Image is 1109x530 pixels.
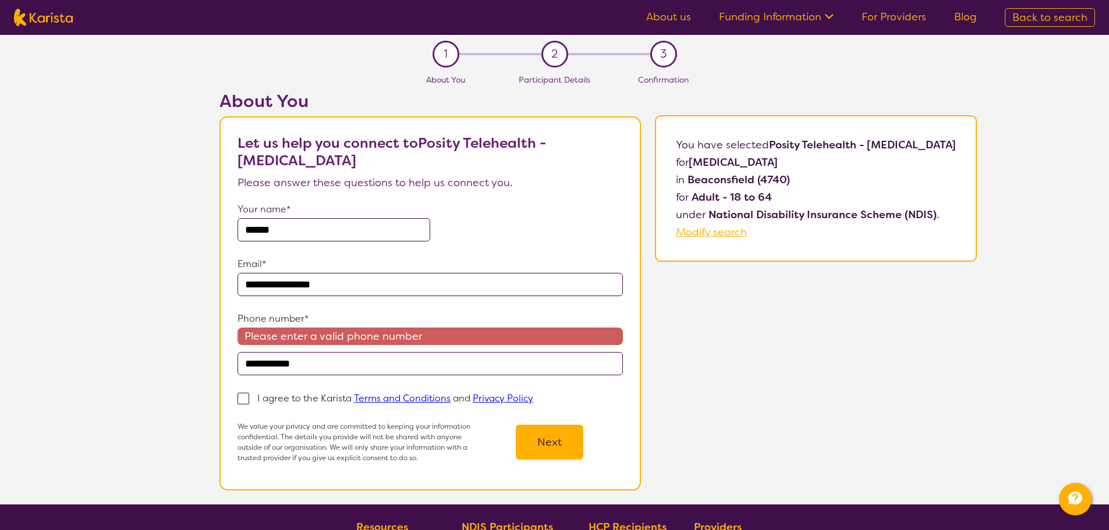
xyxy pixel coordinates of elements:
p: under . [676,206,956,223]
a: Terms and Conditions [354,392,451,404]
p: Please answer these questions to help us connect you. [238,174,623,191]
img: Karista logo [14,9,73,26]
span: About You [426,74,465,85]
p: Phone number* [238,310,623,328]
a: About us [646,10,691,24]
b: Posity Telehealth - [MEDICAL_DATA] [769,138,956,152]
b: Adult - 18 to 64 [692,190,772,204]
a: Privacy Policy [473,392,533,404]
a: For Providers [862,10,926,24]
b: Beaconsfield (4740) [688,173,790,187]
a: Funding Information [719,10,834,24]
button: Channel Menu [1059,483,1092,515]
span: Back to search [1012,10,1087,24]
b: National Disability Insurance Scheme (NDIS) [708,208,937,222]
p: for [676,154,956,171]
a: Back to search [1005,8,1095,27]
button: Next [516,425,583,460]
p: We value your privacy and are committed to keeping your information confidential. The details you... [238,421,476,463]
p: You have selected [676,136,956,241]
p: Email* [238,255,623,273]
p: Your name* [238,201,623,218]
a: Blog [954,10,977,24]
b: [MEDICAL_DATA] [689,155,778,169]
span: 3 [660,45,667,63]
h2: About You [219,91,641,112]
span: Confirmation [638,74,689,85]
b: Let us help you connect to Posity Telehealth - [MEDICAL_DATA] [238,134,546,170]
p: in [676,171,956,188]
span: 2 [551,45,558,63]
p: for [676,188,956,206]
a: Modify search [676,225,747,239]
p: I agree to the Karista and [257,392,533,404]
span: 1 [444,45,448,63]
span: Please enter a valid phone number [238,328,623,345]
span: Participant Details [519,74,590,85]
